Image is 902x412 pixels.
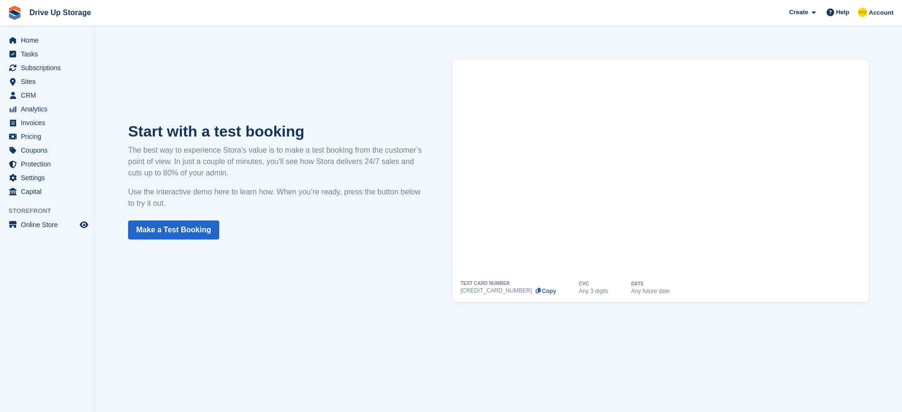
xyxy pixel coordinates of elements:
[8,6,22,20] img: stora-icon-8386f47178a22dfd0bd8f6a31ec36ba5ce8667c1dd55bd0f319d3a0aa187defe.svg
[5,171,90,184] a: menu
[128,145,424,179] p: The best way to experience Stora’s value is to make a test booking from the customer’s point of v...
[21,89,78,102] span: CRM
[460,60,861,281] iframe: How to Place a Test Booking
[5,130,90,143] a: menu
[869,8,893,18] span: Account
[5,157,90,171] a: menu
[21,116,78,129] span: Invoices
[460,288,532,293] div: [CREDIT_CARD_NUMBER]
[21,102,78,116] span: Analytics
[21,61,78,74] span: Subscriptions
[5,185,90,198] a: menu
[21,218,78,231] span: Online Store
[21,171,78,184] span: Settings
[21,157,78,171] span: Protection
[21,130,78,143] span: Pricing
[9,206,94,216] span: Storefront
[5,75,90,88] a: menu
[128,220,219,239] a: Make a Test Booking
[78,219,90,230] a: Preview store
[579,288,608,294] div: Any 3 digits
[21,47,78,61] span: Tasks
[631,288,670,294] div: Any future date
[579,282,589,286] div: CVC
[21,34,78,47] span: Home
[5,47,90,61] a: menu
[5,89,90,102] a: menu
[460,281,510,286] div: TEST CARD NUMBER
[21,144,78,157] span: Coupons
[128,186,424,209] p: Use the interactive demo here to learn how. When you’re ready, press the button below to try it out.
[535,288,556,294] button: Copy
[836,8,849,17] span: Help
[21,75,78,88] span: Sites
[5,144,90,157] a: menu
[5,34,90,47] a: menu
[21,185,78,198] span: Capital
[5,218,90,231] a: menu
[128,123,305,140] strong: Start with a test booking
[5,61,90,74] a: menu
[26,5,95,20] a: Drive Up Storage
[5,102,90,116] a: menu
[631,282,643,286] div: DATE
[858,8,867,17] img: Crispin Vitoria
[789,8,808,17] span: Create
[5,116,90,129] a: menu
